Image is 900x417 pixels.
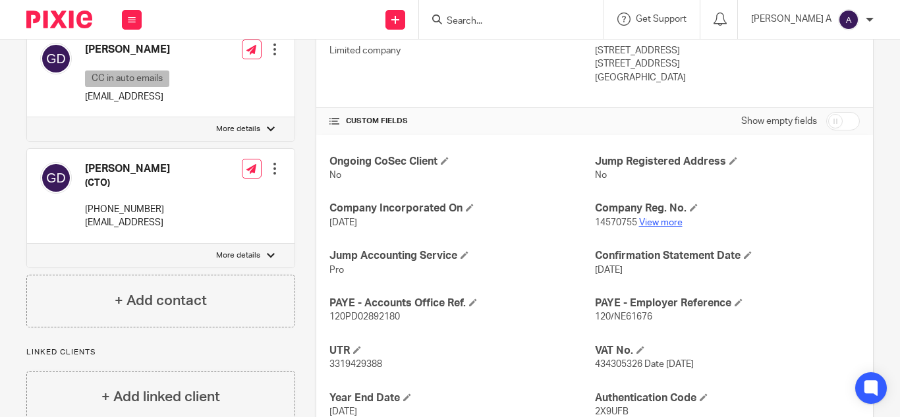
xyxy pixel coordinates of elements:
h5: (CTO) [85,177,170,190]
h4: PAYE - Employer Reference [595,296,860,310]
span: 3319429388 [329,360,382,369]
span: 120PD02892180 [329,312,400,321]
p: Limited company [329,44,594,57]
p: [PERSON_NAME] A [751,13,831,26]
span: No [329,171,341,180]
p: [STREET_ADDRESS] [595,44,860,57]
label: Show empty fields [741,115,817,128]
p: More details [216,124,260,134]
h4: PAYE - Accounts Office Ref. [329,296,594,310]
span: 434305326 Date [DATE] [595,360,694,369]
span: No [595,171,607,180]
p: More details [216,250,260,261]
h4: VAT No. [595,344,860,358]
h4: Authentication Code [595,391,860,405]
h4: Jump Registered Address [595,155,860,169]
p: [PHONE_NUMBER] [85,203,170,216]
h4: + Add contact [115,291,207,311]
h4: Jump Accounting Service [329,249,594,263]
p: Linked clients [26,347,295,358]
span: Pro [329,265,344,275]
span: 14570755 [595,218,637,227]
p: [EMAIL_ADDRESS] [85,216,170,229]
span: [DATE] [595,265,623,275]
h4: Company Reg. No. [595,202,860,215]
span: [DATE] [329,407,357,416]
h4: Company Incorporated On [329,202,594,215]
p: [GEOGRAPHIC_DATA] [595,71,860,84]
span: [DATE] [329,218,357,227]
span: 2X9UFB [595,407,629,416]
h4: CUSTOM FIELDS [329,116,594,126]
h4: [PERSON_NAME] [85,162,170,176]
h4: + Add linked client [101,387,220,407]
h4: [PERSON_NAME] [85,43,173,57]
p: [STREET_ADDRESS] [595,57,860,70]
span: Get Support [636,14,687,24]
p: [EMAIL_ADDRESS] [85,90,173,103]
h4: Ongoing CoSec Client [329,155,594,169]
h4: Year End Date [329,391,594,405]
h4: Confirmation Statement Date [595,249,860,263]
p: CC in auto emails [85,70,169,87]
a: View more [639,218,683,227]
h4: UTR [329,344,594,358]
img: svg%3E [40,43,72,74]
input: Search [445,16,564,28]
img: svg%3E [838,9,859,30]
span: 120/NE61676 [595,312,652,321]
img: svg%3E [40,162,72,194]
img: Pixie [26,11,92,28]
